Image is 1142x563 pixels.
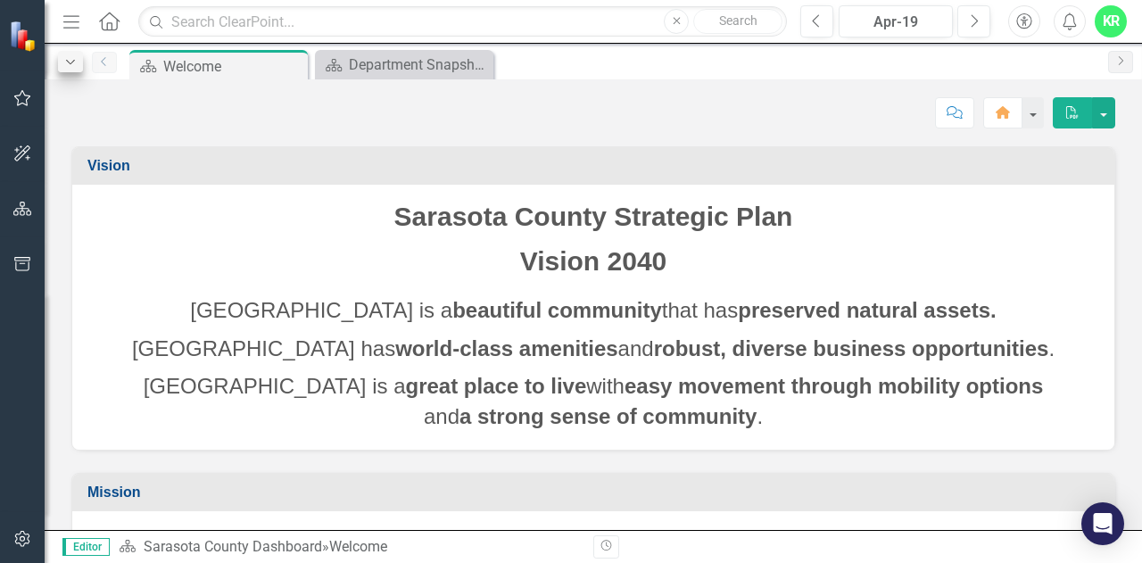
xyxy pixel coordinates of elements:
[9,21,40,52] img: ClearPoint Strategy
[144,374,1044,428] span: [GEOGRAPHIC_DATA] is a with and .
[138,6,787,37] input: Search ClearPoint...
[693,9,782,34] button: Search
[329,538,387,555] div: Welcome
[119,537,580,558] div: »
[395,336,617,360] strong: world-class amenities
[163,55,303,78] div: Welcome
[406,374,587,398] strong: great place to live
[301,528,887,558] span: The MISSION of Sarasota County Government
[349,54,489,76] div: Department Snapshot
[654,336,1049,360] strong: robust, diverse business opportunities
[1095,5,1127,37] button: KR
[520,246,667,276] span: Vision 2040
[87,484,1105,501] h3: Mission
[87,158,1105,174] h3: Vision
[839,5,953,37] button: Apr-19
[459,404,757,428] strong: a strong sense of community
[319,54,489,76] a: Department Snapshot
[1081,502,1124,545] div: Open Intercom Messenger
[625,374,1043,398] strong: easy movement through mobility options
[62,538,110,556] span: Editor
[738,298,997,322] strong: preserved natural assets.
[190,298,996,322] span: [GEOGRAPHIC_DATA] is a that has
[845,12,947,33] div: Apr-19
[719,13,757,28] span: Search
[394,202,793,231] span: Sarasota County Strategic Plan
[132,336,1055,360] span: [GEOGRAPHIC_DATA] has and .
[144,538,322,555] a: Sarasota County Dashboard
[452,298,662,322] strong: beautiful community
